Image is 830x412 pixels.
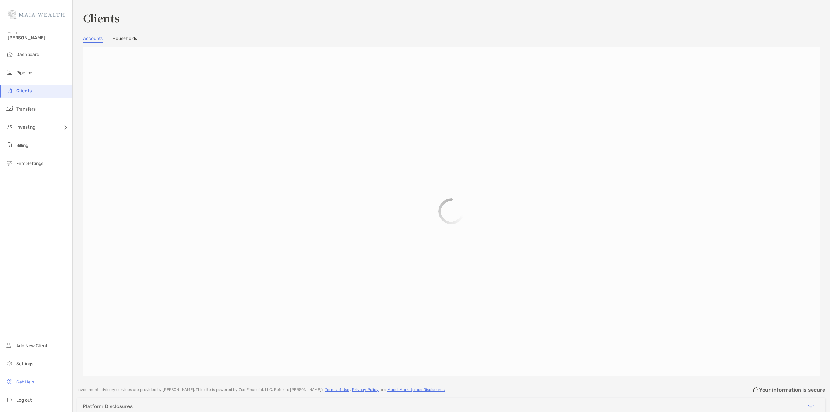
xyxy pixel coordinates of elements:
a: Privacy Policy [352,387,379,392]
a: Accounts [83,36,103,43]
span: [PERSON_NAME]! [8,35,68,41]
span: Pipeline [16,70,32,76]
span: Firm Settings [16,161,43,166]
img: add_new_client icon [6,341,14,349]
img: firm-settings icon [6,159,14,167]
img: billing icon [6,141,14,149]
div: Platform Disclosures [83,403,133,409]
span: Billing [16,143,28,148]
img: settings icon [6,359,14,367]
img: Zoe Logo [8,3,65,26]
span: Log out [16,397,32,403]
img: icon arrow [807,402,815,410]
img: transfers icon [6,105,14,112]
img: dashboard icon [6,50,14,58]
p: Your information is secure [759,387,825,393]
span: Transfers [16,106,36,112]
img: pipeline icon [6,68,14,76]
span: Clients [16,88,32,94]
a: Terms of Use [325,387,349,392]
span: Get Help [16,379,34,385]
a: Households [113,36,137,43]
img: investing icon [6,123,14,131]
img: get-help icon [6,378,14,385]
span: Settings [16,361,33,367]
span: Dashboard [16,52,39,57]
img: clients icon [6,87,14,94]
p: Investment advisory services are provided by [PERSON_NAME] . This site is powered by Zoe Financia... [77,387,445,392]
a: Model Marketplace Disclosures [387,387,445,392]
img: logout icon [6,396,14,404]
span: Investing [16,124,35,130]
h3: Clients [83,10,820,25]
span: Add New Client [16,343,47,348]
